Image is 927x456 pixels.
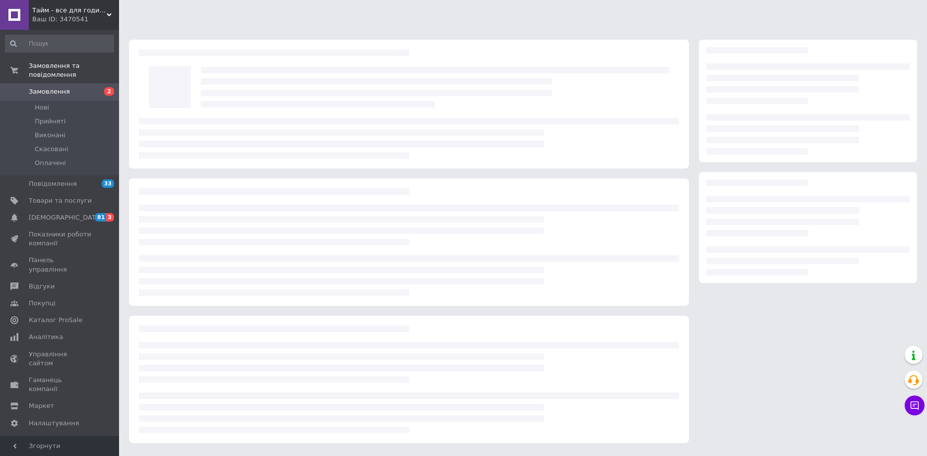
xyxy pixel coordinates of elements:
span: Замовлення та повідомлення [29,61,119,79]
span: Тайм - все для годинників [32,6,107,15]
span: Маркет [29,401,54,410]
span: Налаштування [29,419,79,428]
span: Відгуки [29,282,55,291]
span: 3 [106,213,114,222]
span: Повідомлення [29,179,77,188]
button: Чат з покупцем [905,396,925,415]
span: Прийняті [35,117,65,126]
span: Скасовані [35,145,68,154]
span: Аналітика [29,333,63,342]
input: Пошук [5,35,114,53]
span: Панель управління [29,256,92,274]
span: Каталог ProSale [29,316,82,325]
span: Замовлення [29,87,70,96]
span: [DEMOGRAPHIC_DATA] [29,213,102,222]
span: Гаманець компанії [29,376,92,394]
span: Управління сайтом [29,350,92,368]
span: Показники роботи компанії [29,230,92,248]
span: 33 [102,179,114,188]
span: 81 [95,213,106,222]
span: Виконані [35,131,65,140]
span: 2 [104,87,114,96]
span: Оплачені [35,159,66,168]
span: Покупці [29,299,56,308]
div: Ваш ID: 3470541 [32,15,119,24]
span: Нові [35,103,49,112]
span: Товари та послуги [29,196,92,205]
